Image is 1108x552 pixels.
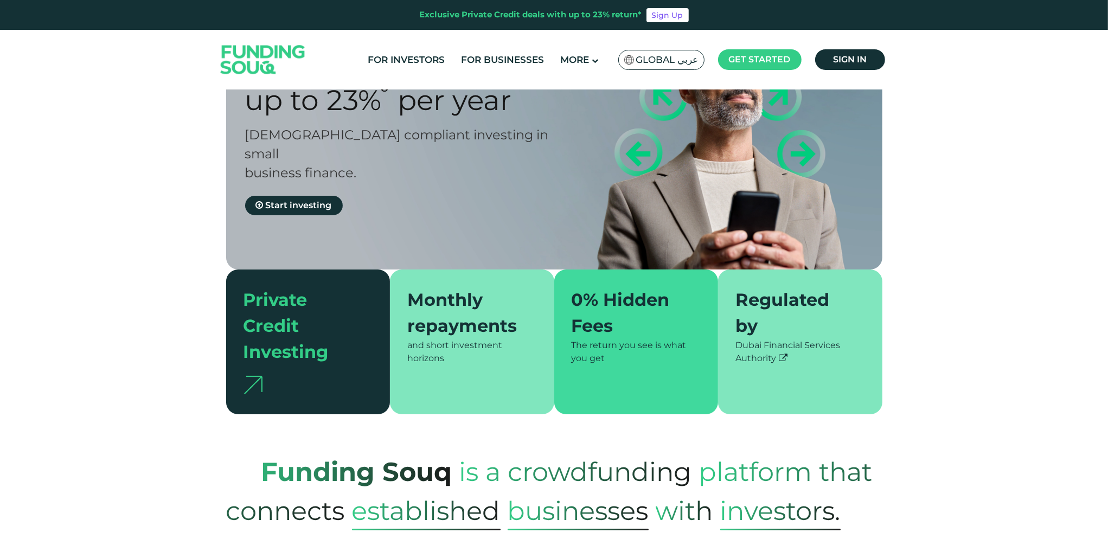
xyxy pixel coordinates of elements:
span: Per Year [398,83,512,117]
img: Logo [210,33,316,87]
img: SA Flag [624,55,634,65]
span: [DEMOGRAPHIC_DATA] compliant investing in small business finance. [245,127,549,181]
div: Regulated by [735,287,852,339]
div: 0% Hidden Fees [572,287,688,339]
a: Sign in [815,49,885,70]
span: Businesses [508,491,649,530]
div: and short investment horizons [407,339,537,365]
a: For Investors [365,51,447,69]
span: Start investing [266,200,332,210]
span: Up to 23% [245,83,382,117]
span: Get started [729,54,791,65]
a: For Businesses [458,51,547,69]
div: Dubai Financial Services Authority [735,339,865,365]
span: Sign in [833,54,867,65]
span: More [560,54,589,65]
strong: Funding Souq [261,456,452,487]
div: Exclusive Private Credit deals with up to 23% return* [420,9,642,21]
div: Private Credit Investing [244,287,360,365]
span: is a crowdfunding [459,445,692,498]
span: with [656,484,713,537]
span: Global عربي [636,54,699,66]
img: arrow [244,376,262,394]
span: established [352,491,501,530]
span: platform that connects [226,445,873,537]
a: Start investing [245,196,343,215]
div: Monthly repayments [407,287,524,339]
div: The return you see is what you get [572,339,701,365]
span: Investors. [720,491,841,530]
a: Sign Up [646,8,689,22]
